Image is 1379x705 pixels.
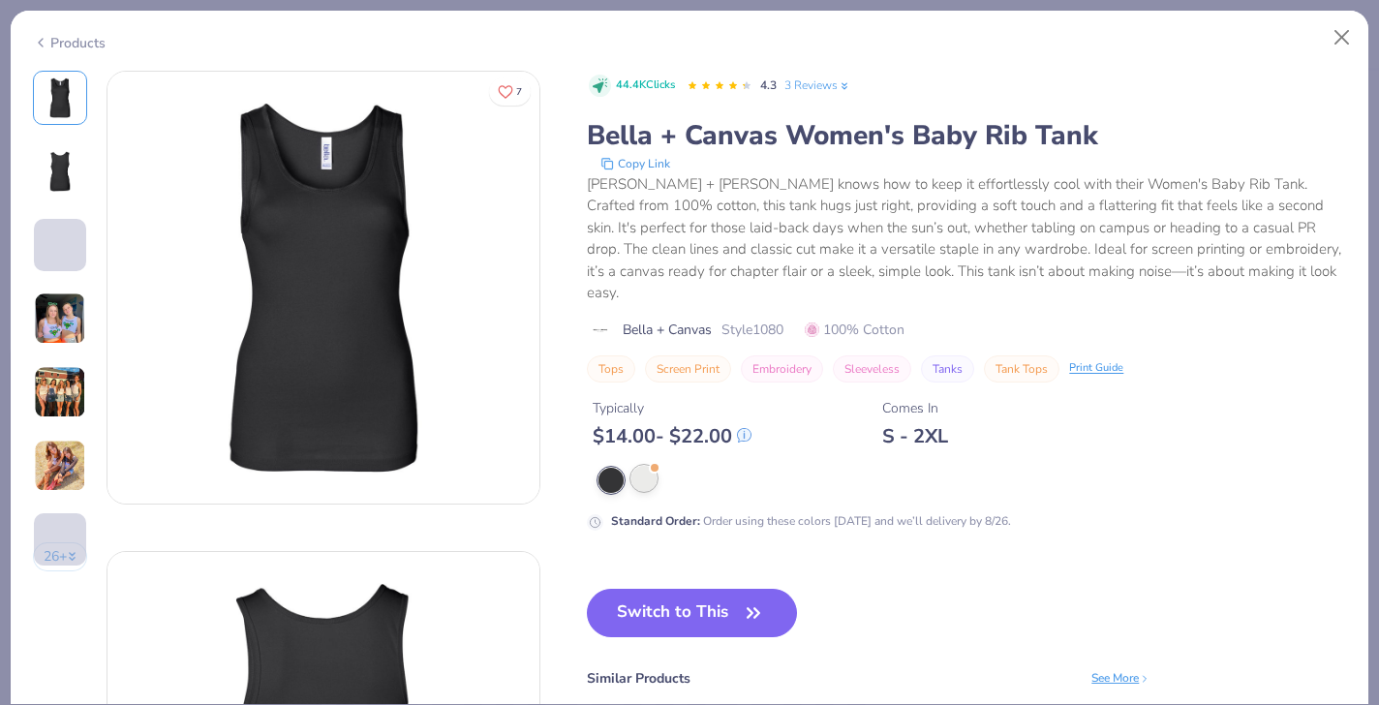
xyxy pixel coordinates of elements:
[593,398,751,418] div: Typically
[516,87,522,97] span: 7
[587,173,1346,304] div: [PERSON_NAME] + [PERSON_NAME] knows how to keep it effortlessly cool with their Women's Baby Rib ...
[37,75,83,121] img: Front
[741,355,823,383] button: Embroidery
[34,566,37,618] img: User generated content
[611,512,1011,530] div: Order using these colors [DATE] and we’ll delivery by 8/26.
[805,320,904,340] span: 100% Cotton
[687,71,752,102] div: 4.3 Stars
[921,355,974,383] button: Tanks
[984,355,1059,383] button: Tank Tops
[33,542,88,571] button: 26+
[833,355,911,383] button: Sleeveless
[882,398,948,418] div: Comes In
[616,77,675,94] span: 44.4K Clicks
[760,77,777,93] span: 4.3
[34,271,37,323] img: User generated content
[37,148,83,195] img: Back
[1069,360,1123,377] div: Print Guide
[34,292,86,345] img: User generated content
[882,424,948,448] div: S - 2XL
[587,589,797,637] button: Switch to This
[784,77,851,94] a: 3 Reviews
[587,355,635,383] button: Tops
[721,320,783,340] span: Style 1080
[34,366,86,418] img: User generated content
[1324,19,1361,56] button: Close
[1091,669,1150,687] div: See More
[623,320,712,340] span: Bella + Canvas
[587,668,690,689] div: Similar Products
[107,72,539,504] img: Front
[611,513,700,529] strong: Standard Order :
[34,440,86,492] img: User generated content
[33,33,106,53] div: Products
[645,355,731,383] button: Screen Print
[595,154,676,173] button: copy to clipboard
[593,424,751,448] div: $ 14.00 - $ 22.00
[587,117,1346,154] div: Bella + Canvas Women's Baby Rib Tank
[587,322,613,338] img: brand logo
[489,77,531,106] button: Like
